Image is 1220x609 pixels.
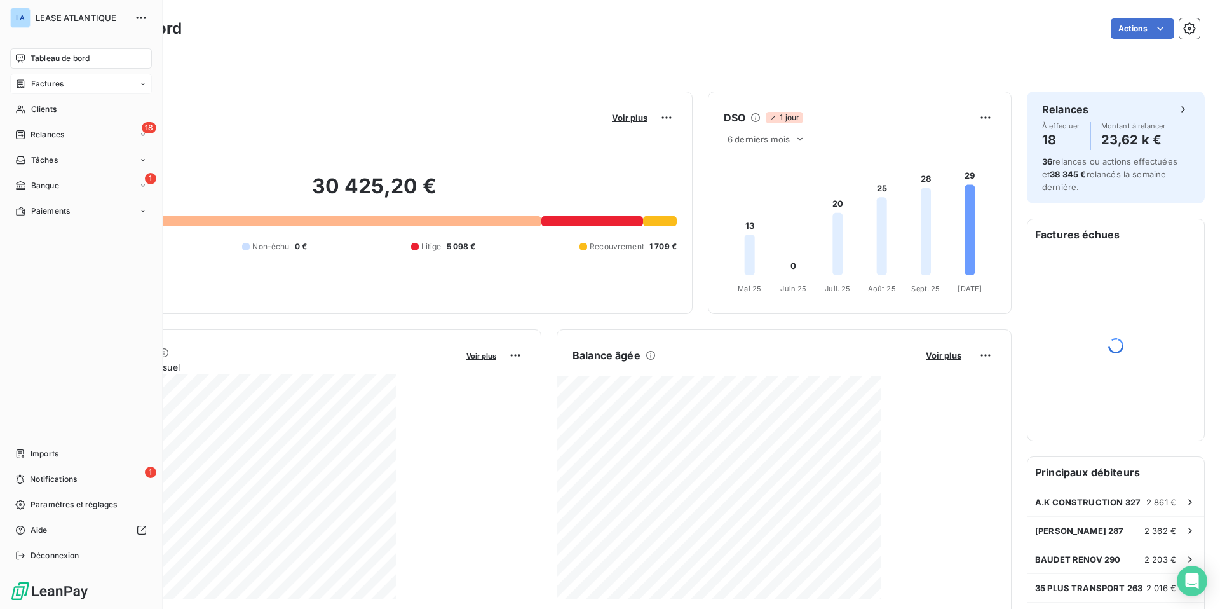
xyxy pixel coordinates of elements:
[10,8,30,28] div: LA
[142,122,156,133] span: 18
[608,112,651,123] button: Voir plus
[1027,219,1204,250] h6: Factures échues
[958,284,982,293] tspan: [DATE]
[738,284,761,293] tspan: Mai 25
[1042,156,1052,167] span: 36
[612,113,647,123] span: Voir plus
[30,524,48,536] span: Aide
[728,134,790,144] span: 6 derniers mois
[825,284,850,293] tspan: Juil. 25
[252,241,289,252] span: Non-échu
[466,352,496,360] span: Voir plus
[1027,457,1204,488] h6: Principaux débiteurs
[31,180,59,191] span: Banque
[1101,122,1166,130] span: Montant à relancer
[10,581,89,601] img: Logo LeanPay
[1144,526,1176,536] span: 2 362 €
[766,112,803,123] span: 1 jour
[463,350,500,361] button: Voir plus
[1177,566,1207,596] div: Open Intercom Messenger
[922,350,965,361] button: Voir plus
[1035,497,1141,507] span: A.K CONSTRUCTION 327
[145,467,156,478] span: 1
[1035,554,1120,565] span: BAUDET RENOV 290
[1144,554,1176,565] span: 2 203 €
[72,174,677,212] h2: 30 425,20 €
[649,241,677,252] span: 1 709 €
[1146,497,1176,507] span: 2 861 €
[72,360,457,374] span: Chiffre d'affaires mensuel
[295,241,307,252] span: 0 €
[447,241,476,252] span: 5 098 €
[145,173,156,184] span: 1
[868,284,896,293] tspan: Août 25
[1042,130,1080,150] h4: 18
[36,13,127,23] span: LEASE ATLANTIQUE
[30,53,90,64] span: Tableau de bord
[1035,526,1124,536] span: [PERSON_NAME] 287
[724,110,745,125] h6: DSO
[573,348,640,363] h6: Balance âgée
[30,129,64,140] span: Relances
[31,154,58,166] span: Tâches
[30,448,58,460] span: Imports
[1042,156,1177,192] span: relances ou actions effectuées et relancés la semaine dernière.
[30,499,117,510] span: Paramètres et réglages
[1042,122,1080,130] span: À effectuer
[10,520,152,540] a: Aide
[31,205,70,217] span: Paiements
[1111,18,1174,39] button: Actions
[926,350,961,360] span: Voir plus
[31,78,64,90] span: Factures
[31,104,57,115] span: Clients
[911,284,940,293] tspan: Sept. 25
[1050,169,1086,179] span: 38 345 €
[1042,102,1088,117] h6: Relances
[30,550,79,561] span: Déconnexion
[30,474,77,485] span: Notifications
[780,284,806,293] tspan: Juin 25
[421,241,442,252] span: Litige
[1146,583,1176,593] span: 2 016 €
[1101,130,1166,150] h4: 23,62 k €
[590,241,644,252] span: Recouvrement
[1035,583,1142,593] span: 35 PLUS TRANSPORT 263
